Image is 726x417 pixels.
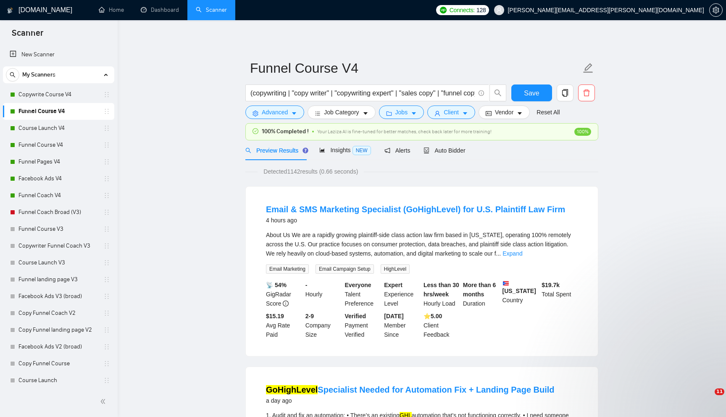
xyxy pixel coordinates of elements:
input: Search Freelance Jobs... [250,88,475,98]
img: 🇵🇷 [503,280,509,286]
iframe: Intercom live chat [697,388,718,409]
b: ⭐️ 5.00 [423,313,442,319]
img: logo [7,4,13,17]
a: New Scanner [10,46,108,63]
a: dashboardDashboard [141,6,179,13]
a: Copy Funnel Course [18,355,98,372]
a: setting [709,7,723,13]
a: Facebook Ads V3 (broad) [18,288,98,305]
span: holder [103,310,110,317]
div: a day ago [266,396,555,406]
span: Jobs [395,108,408,117]
span: ... [496,250,501,257]
a: GoHighLevelSpecialist Needed for Automation Fix + Landing Page Build [266,385,555,394]
span: search [6,72,19,78]
span: search [245,148,251,153]
a: Funnel Course V3 [18,221,98,238]
button: Save [511,84,552,101]
div: About Us We are a rapidly growing plaintiff-side class action law firm based in [US_STATE], opera... [266,230,578,258]
a: Expand [502,250,522,257]
span: copy [557,89,573,97]
a: Copy Funnel Coach V2 [18,305,98,322]
span: holder [103,125,110,132]
span: holder [103,226,110,232]
span: info-circle [283,301,289,306]
b: Verified [345,313,366,319]
span: Client [444,108,459,117]
span: holder [103,327,110,333]
span: Job Category [324,108,359,117]
b: $15.19 [266,313,284,319]
div: Avg Rate Paid [264,311,304,339]
span: Email Campaign Setup [316,264,374,274]
span: robot [423,148,429,153]
span: caret-down [291,110,297,116]
a: Copywriter Funnel Coach V3 [18,238,98,254]
span: holder [103,360,110,367]
span: NEW [352,146,371,155]
span: Alerts [384,147,410,154]
b: 📡 54% [266,282,287,288]
button: settingAdvancedcaret-down [245,106,304,119]
a: Funnel Course V4 [18,103,98,120]
span: check-circle [253,128,258,134]
span: caret-down [363,110,368,116]
span: holder [103,243,110,249]
span: 100% Completed ! [262,127,309,136]
input: Scanner name... [250,58,581,79]
a: searchScanner [196,6,227,13]
span: info-circle [479,90,484,96]
span: idcard [486,110,492,116]
b: Expert [384,282,402,288]
span: 128 [476,5,486,15]
a: Course Launch V4 [18,120,98,137]
span: 11 [715,388,724,395]
button: search [489,84,506,101]
b: Everyone [345,282,371,288]
button: folderJobscaret-down [379,106,424,119]
button: userClientcaret-down [427,106,475,119]
span: setting [253,110,258,116]
span: holder [103,192,110,199]
div: Tooltip anchor [302,147,309,154]
span: Email Marketing [266,264,309,274]
span: holder [103,175,110,182]
div: Client Feedback [422,311,461,339]
span: area-chart [319,147,325,153]
a: Copywrite Course V4 [18,86,98,103]
button: setting [709,3,723,17]
img: upwork-logo.png [440,7,447,13]
div: Payment Verified [343,311,383,339]
a: Funnel Pages V4 [18,153,98,170]
span: caret-down [517,110,523,116]
a: homeHome [99,6,124,13]
button: delete [578,84,595,101]
mark: GoHighLevel [266,385,318,394]
b: $ 19.7k [542,282,560,288]
div: GigRadar Score [264,280,304,308]
span: Save [524,88,539,98]
span: holder [103,91,110,98]
span: Vendor [495,108,513,117]
a: Funnel Coach V4 [18,187,98,204]
span: bars [315,110,321,116]
div: Experience Level [382,280,422,308]
span: double-left [100,397,108,406]
b: More than 6 months [463,282,496,298]
div: Member Since [382,311,422,339]
span: holder [103,276,110,283]
span: HighLevel [381,264,410,274]
span: holder [103,377,110,384]
div: Country [501,280,540,308]
span: folder [386,110,392,116]
a: Facebook Ads V4 [18,170,98,187]
span: holder [103,293,110,300]
span: user [434,110,440,116]
span: My Scanners [22,66,55,83]
span: holder [103,343,110,350]
span: holder [103,108,110,115]
span: search [490,89,506,97]
button: search [6,68,19,82]
span: holder [103,209,110,216]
